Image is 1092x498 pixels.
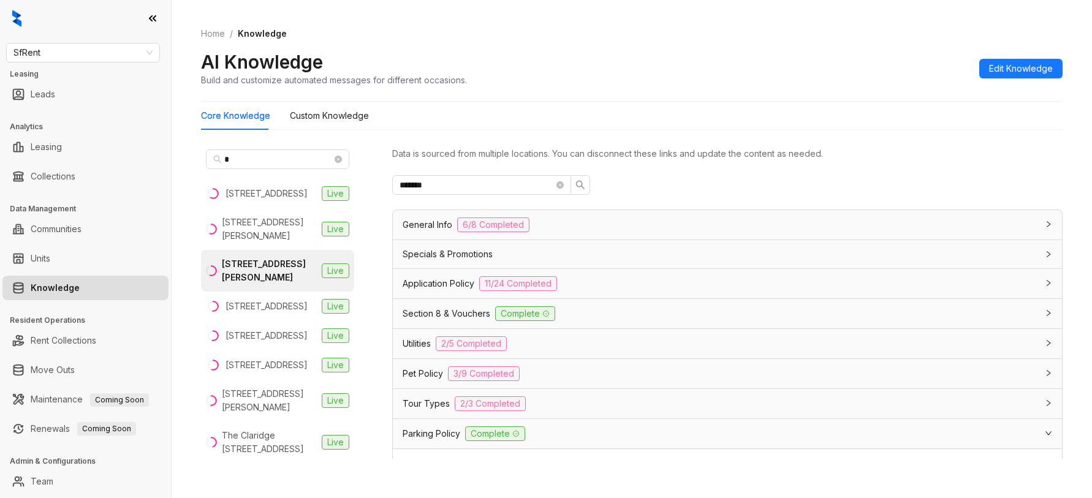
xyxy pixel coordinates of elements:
span: Edit Knowledge [989,62,1053,75]
div: [STREET_ADDRESS][PERSON_NAME] [222,387,317,414]
div: General Info6/8 Completed [393,210,1062,240]
span: collapsed [1045,369,1052,377]
span: Live [322,393,349,408]
span: close-circle [335,156,342,163]
a: Home [199,27,227,40]
h3: Leasing [10,69,171,80]
div: Parking PolicyComplete [393,419,1062,448]
div: [STREET_ADDRESS] [226,358,308,372]
span: 3/9 Completed [448,366,520,381]
div: Pet Policy3/9 Completed [393,359,1062,388]
span: Application Policy [403,277,474,290]
span: search [575,180,585,190]
span: Live [322,186,349,201]
span: Coming Soon [90,393,149,407]
li: Leads [2,82,169,107]
span: search [213,155,222,164]
span: Live [322,263,349,278]
span: Live [322,222,349,236]
a: Communities [31,217,82,241]
span: Parking Policy [403,427,460,440]
div: Build and customize automated messages for different occasions. [201,74,467,86]
span: Live [322,299,349,314]
a: Units [31,246,50,271]
li: / [230,27,233,40]
div: [STREET_ADDRESS] [226,329,308,342]
li: Units [2,246,169,271]
li: Team [2,469,169,494]
div: Custom Knowledge [290,109,369,123]
span: collapsed [1045,279,1052,287]
li: Communities [2,217,169,241]
div: Tour Types2/3 Completed [393,389,1062,418]
span: Specials & Promotions [403,247,493,261]
div: Data is sourced from multiple locations. You can disconnect these links and update the content as... [392,147,1063,160]
li: Rent Collections [2,328,169,353]
h3: Analytics [10,121,171,132]
span: SfRent [13,43,153,62]
div: Utilities2/5 Completed [393,329,1062,358]
span: Tour Types [403,397,450,410]
li: Move Outs [2,358,169,382]
a: Collections [31,164,75,189]
div: [STREET_ADDRESS] [226,187,308,200]
span: Pet Policy [403,367,443,380]
div: Core Knowledge [201,109,270,123]
span: 6/8 Completed [457,217,529,232]
h3: Admin & Configurations [10,456,171,467]
span: 2/5 Completed [436,336,507,351]
div: The Claridge [STREET_ADDRESS] [222,429,317,456]
span: Live [322,358,349,372]
h3: Data Management [10,203,171,214]
li: Renewals [2,417,169,441]
span: General Info [403,218,452,232]
li: Knowledge [2,276,169,300]
span: Utilities [403,337,431,350]
span: Complete [465,426,525,441]
div: [STREET_ADDRESS] [226,300,308,313]
li: Maintenance [2,387,169,412]
button: Edit Knowledge [979,59,1063,78]
span: close-circle [556,181,564,189]
span: Live [322,435,349,450]
a: RenewalsComing Soon [31,417,136,441]
span: collapsed [1045,221,1052,228]
div: [STREET_ADDRESS][PERSON_NAME] [222,216,317,243]
a: Leasing [31,135,62,159]
a: Move Outs [31,358,75,382]
h2: AI Knowledge [201,50,323,74]
div: Specials & Promotions [393,240,1062,268]
li: Leasing [2,135,169,159]
a: Leads [31,82,55,107]
span: expanded [1045,429,1052,437]
a: Rent Collections [31,328,96,353]
span: 11/24 Completed [479,276,557,291]
div: Section 8 & VouchersComplete [393,299,1062,328]
span: 2/3 Completed [455,396,526,411]
span: Section 8 & Vouchers [403,307,490,320]
span: collapsed [1045,399,1052,407]
span: collapsed [1045,339,1052,347]
span: Complete [495,306,555,321]
div: Application Policy11/24 Completed [393,269,1062,298]
span: Coming Soon [77,422,136,436]
div: [STREET_ADDRESS][PERSON_NAME] [222,257,317,284]
span: Knowledge [238,28,287,39]
img: logo [12,10,21,27]
a: Knowledge [31,276,80,300]
span: Live [322,328,349,343]
a: Team [31,469,53,494]
span: collapsed [1045,309,1052,317]
li: Collections [2,164,169,189]
span: collapsed [1045,251,1052,258]
h3: Resident Operations [10,315,171,326]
